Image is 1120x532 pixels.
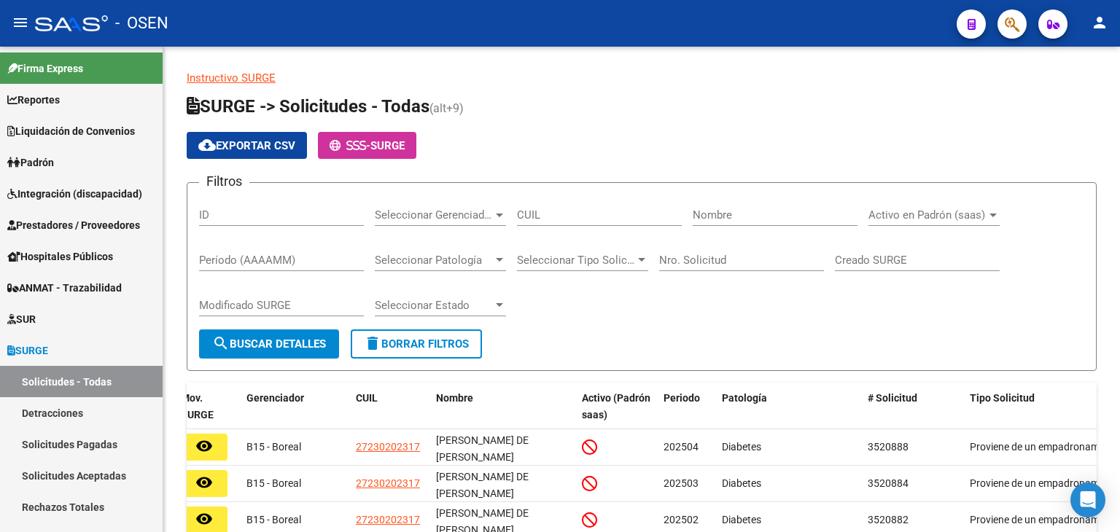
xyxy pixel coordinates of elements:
[658,383,716,431] datatable-header-cell: Periodo
[364,337,469,351] span: Borrar Filtros
[1091,14,1108,31] mat-icon: person
[195,510,213,528] mat-icon: remove_red_eye
[175,383,241,431] datatable-header-cell: Mov. SURGE
[246,514,301,525] span: B15 - Boreal
[436,434,529,463] span: [PERSON_NAME] DE [PERSON_NAME]
[212,337,326,351] span: Buscar Detalles
[241,383,350,431] datatable-header-cell: Gerenciador
[195,474,213,491] mat-icon: remove_red_eye
[868,208,987,222] span: Activo en Padrón (saas)
[12,14,29,31] mat-icon: menu
[351,329,482,359] button: Borrar Filtros
[356,514,420,525] span: 27230202317
[318,132,416,159] button: -SURGE
[862,383,964,431] datatable-header-cell: # Solicitud
[517,254,635,267] span: Seleccionar Tipo Solicitud
[664,514,699,525] span: 202502
[582,392,650,420] span: Activo (Padrón saas)
[195,437,213,455] mat-icon: remove_red_eye
[7,249,113,265] span: Hospitales Públicos
[370,139,405,152] span: SURGE
[199,329,339,359] button: Buscar Detalles
[7,154,54,171] span: Padrón
[246,477,301,489] span: B15 - Boreal
[375,299,493,312] span: Seleccionar Estado
[868,514,909,525] span: 3520882
[330,139,370,152] span: -
[430,383,576,431] datatable-header-cell: Nombre
[198,136,216,154] mat-icon: cloud_download
[199,171,249,192] h3: Filtros
[7,311,36,327] span: SUR
[212,335,230,352] mat-icon: search
[7,186,142,202] span: Integración (discapacidad)
[356,441,420,453] span: 27230202317
[356,392,378,404] span: CUIL
[115,7,168,39] span: - OSEN
[664,477,699,489] span: 202503
[722,392,767,404] span: Patología
[429,101,464,115] span: (alt+9)
[1070,482,1105,517] div: Open Intercom Messenger
[664,392,700,404] span: Periodo
[7,123,135,139] span: Liquidación de Convenios
[7,343,48,359] span: SURGE
[868,441,909,453] span: 3520888
[7,280,122,296] span: ANMAT - Trazabilidad
[7,217,140,233] span: Prestadores / Proveedores
[375,208,493,222] span: Seleccionar Gerenciador
[436,471,529,499] span: [PERSON_NAME] DE [PERSON_NAME]
[664,441,699,453] span: 202504
[868,477,909,489] span: 3520884
[868,392,917,404] span: # Solicitud
[187,71,276,85] a: Instructivo SURGE
[187,96,429,117] span: SURGE -> Solicitudes - Todas
[7,92,60,108] span: Reportes
[375,254,493,267] span: Seleccionar Patología
[198,139,295,152] span: Exportar CSV
[246,441,301,453] span: B15 - Boreal
[246,392,304,404] span: Gerenciador
[187,132,307,159] button: Exportar CSV
[364,335,381,352] mat-icon: delete
[722,514,761,525] span: Diabetes
[181,392,214,420] span: Mov. SURGE
[7,60,83,77] span: Firma Express
[350,383,430,431] datatable-header-cell: CUIL
[576,383,658,431] datatable-header-cell: Activo (Padrón saas)
[436,392,473,404] span: Nombre
[716,383,862,431] datatable-header-cell: Patología
[970,392,1035,404] span: Tipo Solicitud
[722,477,761,489] span: Diabetes
[356,477,420,489] span: 27230202317
[722,441,761,453] span: Diabetes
